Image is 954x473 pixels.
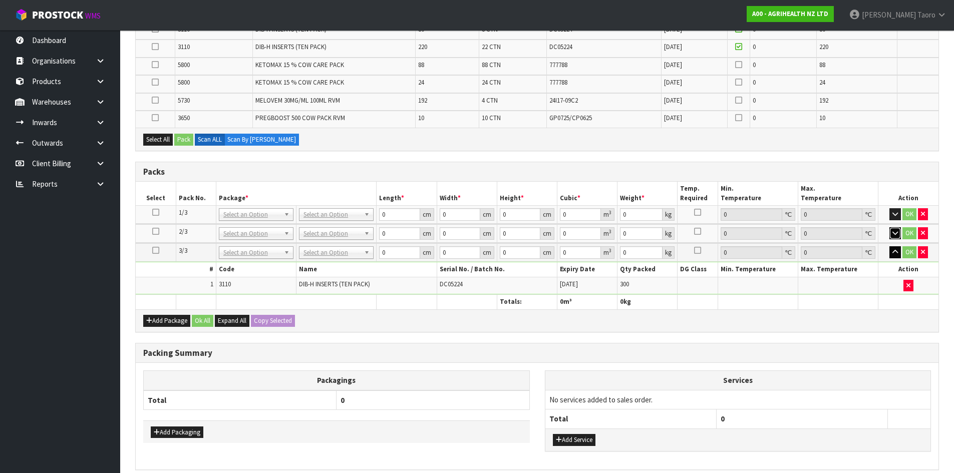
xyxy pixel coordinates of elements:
[545,409,717,428] th: Total
[219,280,231,288] span: 3110
[223,209,280,221] span: Select an Option
[664,43,682,51] span: [DATE]
[753,43,756,51] span: 0
[480,227,494,240] div: cm
[420,227,434,240] div: cm
[482,61,501,69] span: 88 CTN
[195,134,225,146] label: Scan ALL
[878,182,938,205] th: Action
[747,6,834,22] a: A00 - AGRIHEALTH NZ LTD
[601,246,614,259] div: m
[545,371,931,390] th: Services
[862,208,875,221] div: ℃
[549,96,578,105] span: 24I17-09C2
[143,167,931,177] h3: Packs
[557,182,617,205] th: Cubic
[819,25,825,34] span: 80
[664,25,682,34] span: [DATE]
[179,227,187,236] span: 2/3
[32,9,83,22] span: ProStock
[341,395,345,405] span: 0
[862,246,875,259] div: ℃
[609,247,611,254] sup: 3
[178,114,190,122] span: 3650
[255,25,327,34] span: DIB-H INSERTS (TEN PACK)
[418,78,424,87] span: 24
[179,208,187,217] span: 1/3
[420,208,434,221] div: cm
[418,61,424,69] span: 88
[557,295,617,309] th: m³
[753,96,756,105] span: 0
[418,43,427,51] span: 220
[418,114,424,122] span: 10
[878,262,938,277] th: Action
[480,208,494,221] div: cm
[299,280,370,288] span: DIB-H INSERTS (TEN PACK)
[223,247,280,259] span: Select an Option
[216,182,377,205] th: Package
[862,10,916,20] span: [PERSON_NAME]
[663,246,675,259] div: kg
[819,78,825,87] span: 24
[902,208,916,220] button: OK
[482,78,501,87] span: 24 CTN
[902,246,916,258] button: OK
[482,43,501,51] span: 22 CTN
[798,262,878,277] th: Max. Temperature
[819,96,828,105] span: 192
[917,10,935,20] span: Taoro
[819,114,825,122] span: 10
[753,25,756,34] span: 0
[620,297,623,306] span: 0
[617,182,678,205] th: Weight
[678,182,718,205] th: Temp. Required
[560,297,563,306] span: 0
[437,262,557,277] th: Serial No. / Batch No.
[210,280,213,288] span: 1
[549,78,567,87] span: 777788
[663,208,675,221] div: kg
[480,246,494,259] div: cm
[601,227,614,240] div: m
[617,262,678,277] th: Qty Packed
[251,315,295,327] button: Copy Selected
[601,208,614,221] div: m
[609,228,611,235] sup: 3
[557,262,617,277] th: Expiry Date
[798,182,878,205] th: Max. Temperature
[223,228,280,240] span: Select an Option
[549,43,572,51] span: DC05224
[143,315,190,327] button: Add Package
[144,371,530,390] th: Packagings
[545,390,931,409] td: No services added to sales order.
[497,182,557,205] th: Height
[255,114,345,122] span: PREGBOOST 500 COW PACK RVM
[663,227,675,240] div: kg
[178,61,190,69] span: 5800
[440,280,463,288] span: DC05224
[178,25,190,34] span: 3110
[255,61,344,69] span: KETOMAX 15 % COW CARE PACK
[144,390,337,410] th: Total
[540,227,554,240] div: cm
[718,182,798,205] th: Min. Temperature
[178,78,190,87] span: 5800
[255,43,327,51] span: DIB-H INSERTS (TEN PACK)
[178,96,190,105] span: 5730
[553,434,595,446] button: Add Service
[482,96,498,105] span: 4 CTN
[718,262,798,277] th: Min. Temperature
[540,208,554,221] div: cm
[179,246,187,255] span: 3/3
[15,9,28,21] img: cube-alt.png
[678,262,718,277] th: DG Class
[549,61,567,69] span: 777788
[255,78,344,87] span: KETOMAX 15 % COW CARE PACK
[136,182,176,205] th: Select
[224,134,299,146] label: Scan By [PERSON_NAME]
[296,262,437,277] th: Name
[753,114,756,122] span: 0
[617,295,678,309] th: kg
[753,61,756,69] span: 0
